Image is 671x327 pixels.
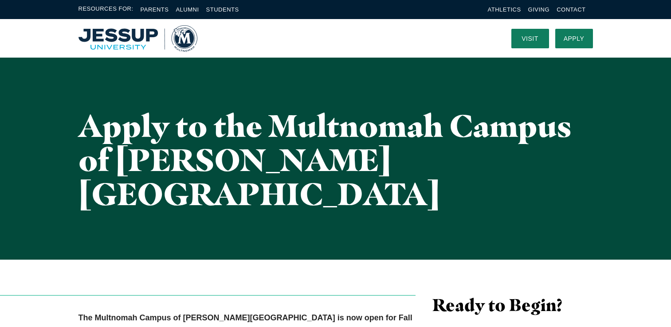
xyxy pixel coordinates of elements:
[78,25,197,52] img: Multnomah University Logo
[78,25,197,52] a: Home
[555,29,593,48] a: Apply
[432,295,593,315] h3: Ready to Begin?
[488,6,521,13] a: Athletics
[141,6,169,13] a: Parents
[528,6,550,13] a: Giving
[78,109,593,211] h1: Apply to the Multnomah Campus of [PERSON_NAME][GEOGRAPHIC_DATA]
[557,6,585,13] a: Contact
[206,6,239,13] a: Students
[511,29,549,48] a: Visit
[176,6,199,13] a: Alumni
[78,4,133,15] span: Resources For:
